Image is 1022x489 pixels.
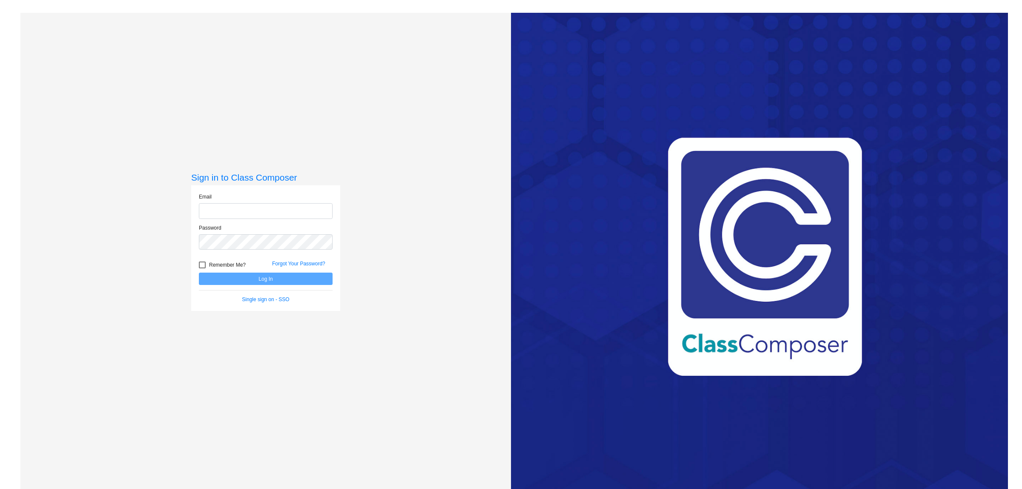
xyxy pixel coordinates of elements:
[209,260,246,270] span: Remember Me?
[199,193,212,201] label: Email
[191,172,340,183] h3: Sign in to Class Composer
[272,261,325,267] a: Forgot Your Password?
[199,224,221,232] label: Password
[242,296,289,302] a: Single sign on - SSO
[199,273,333,285] button: Log In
